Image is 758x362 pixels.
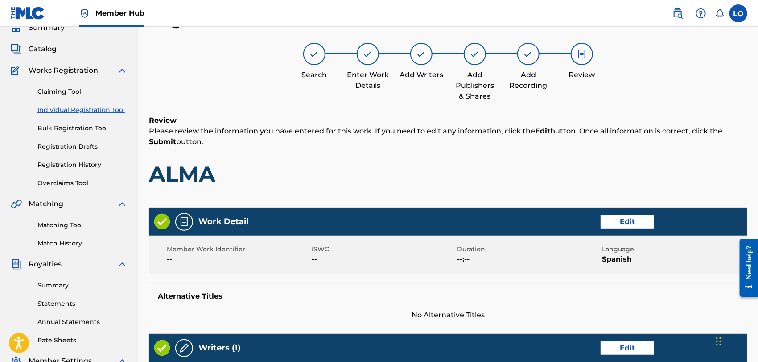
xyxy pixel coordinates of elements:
[672,8,683,19] img: search
[37,105,128,115] a: Individual Registration Tool
[729,4,747,22] div: User Menu
[692,4,710,22] div: Help
[154,214,170,229] img: Valid
[470,49,480,59] img: step indicator icon for Add Publishers & Shares
[733,232,758,304] iframe: Resource Center
[601,215,654,229] button: Edit
[167,254,310,265] span: --
[309,49,320,59] img: step indicator icon for Search
[158,292,738,301] h5: Alternative Titles
[577,49,587,59] img: step indicator icon for Review
[149,310,747,320] span: No Alternative Titles
[37,299,128,308] a: Statements
[117,65,128,76] img: expand
[523,49,534,59] img: step indicator icon for Add Recording
[37,221,128,230] a: Matching Tool
[560,70,604,80] div: Review
[312,254,455,265] span: --
[29,22,65,33] span: Summary
[149,161,747,187] h1: ALMA
[11,65,22,76] img: Works Registration
[716,328,721,355] div: Arrastrar
[37,336,128,345] a: Rate Sheets
[346,70,390,91] div: Enter Work Details
[11,259,21,270] img: Royalties
[601,341,654,355] button: Edit
[453,70,497,102] div: Add Publishers & Shares
[292,70,337,80] div: Search
[602,245,746,254] span: Language
[167,245,310,254] span: Member Work Identifier
[696,8,706,19] img: help
[506,70,551,91] div: Add Recording
[29,199,63,209] span: Matching
[198,343,240,353] h5: Writers (1)
[37,317,128,327] a: Annual Statements
[37,160,128,170] a: Registration History
[11,199,22,209] img: Matching
[95,8,144,18] span: Member Hub
[535,127,550,135] strong: Edit
[154,340,170,356] img: Valid
[179,343,189,354] img: Writers
[715,9,724,18] div: Notifications
[37,281,128,290] a: Summary
[179,216,189,227] img: Work Detail
[11,7,45,20] img: MLC Logo
[37,179,128,188] a: Overclaims Tool
[363,49,373,59] img: step indicator icon for Enter Work Details
[416,49,427,59] img: step indicator icon for Add Writers
[457,245,600,254] span: Duration
[117,199,128,209] img: expand
[457,254,600,265] span: --:--
[149,137,176,146] strong: Submit
[29,44,57,54] span: Catalog
[312,245,455,254] span: ISWC
[37,124,128,133] a: Bulk Registration Tool
[37,142,128,151] a: Registration Drafts
[669,4,687,22] a: Public Search
[713,319,758,362] iframe: Chat Widget
[11,22,21,33] img: Summary
[37,239,128,248] a: Match History
[602,254,746,265] span: Spanish
[11,44,57,54] a: CatalogCatalog
[79,8,90,19] img: Top Rightsholder
[11,44,21,54] img: Catalog
[37,87,128,96] a: Claiming Tool
[149,115,747,126] h6: Review
[399,70,444,80] div: Add Writers
[198,216,248,227] h5: Work Detail
[713,319,758,362] div: Widget de chat
[29,259,62,270] span: Royalties
[117,259,128,270] img: expand
[11,22,65,33] a: SummarySummary
[29,65,98,76] span: Works Registration
[149,126,747,147] p: Please review the information you have entered for this work. If you need to edit any information...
